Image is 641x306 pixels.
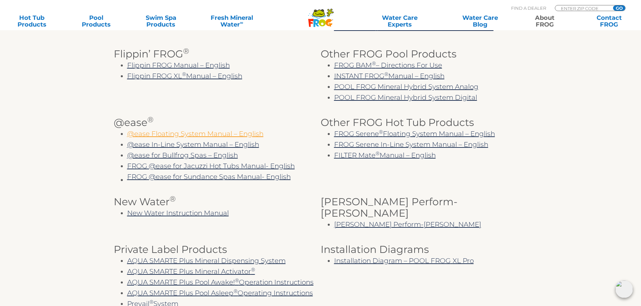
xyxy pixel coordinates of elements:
a: Fresh MineralWater∞ [200,14,263,28]
h3: Other FROG Pool Products [321,48,528,60]
a: Swim SpaProducts [136,14,186,28]
a: New Water Instruction Manual [127,209,229,217]
sup: ® [170,194,176,204]
sup: ® [376,150,380,157]
a: PoolProducts [71,14,121,28]
p: Find A Dealer [511,5,546,11]
sup: ® [183,46,189,56]
sup: ® [384,71,388,77]
sup: ® [251,266,255,273]
sup: ® [372,60,376,67]
h3: Private Label Products [114,244,321,255]
sup: ® [235,277,239,283]
input: GO [613,5,625,11]
a: AQUA SMARTE Plus Mineral Dispensing System [127,257,286,265]
a: Manual – English [380,151,436,159]
a: Installation Diagram – POOL FROGXL Pro [334,257,474,265]
a: Flippin FROG XL®Manual – English [127,72,242,80]
h3: Installation Diagrams [321,244,528,255]
input: Zip Code Form [560,5,606,11]
h3: @ease [114,117,321,128]
a: Hot TubProducts [7,14,57,28]
sup: ® [234,288,238,294]
h3: [PERSON_NAME] Perform-[PERSON_NAME] [321,196,528,219]
a: FROG Serene®Floating System Manual – English [334,130,495,138]
a: AQUA SMARTE Plus Pool Asleep®Operating Instructions [127,289,313,297]
a: FROG Serene In-Line System Manual – English [334,140,488,148]
a: @ease In-Line System Manual – English [127,140,259,148]
a: AQUA SMARTE Plus Pool Awake!®Operation Instructions [127,278,314,286]
sup: ® [147,115,153,124]
a: Flippin FROG Manual – English [127,61,230,69]
img: openIcon [615,280,633,298]
a: @ease for Bullfrog Spas – English [127,151,238,159]
sup: ® [182,71,186,77]
a: [PERSON_NAME] Perform-[PERSON_NAME] [334,220,481,228]
h3: New Water [114,196,321,208]
a: POOL FROG Mineral Hybrid System Digital [334,93,477,101]
a: ® [376,151,380,159]
a: FROG BAM®– Directions For Use [334,61,442,69]
a: Water CareBlog [455,14,505,28]
a: Water CareExperts [359,14,440,28]
a: INSTANT FROG®Manual – English [334,72,444,80]
a: ContactFROG [584,14,634,28]
a: AboutFROG [520,14,570,28]
a: @ease Floating System Manual – English [127,130,263,138]
sup: ∞ [240,20,243,25]
a: AQUA SMARTE Plus Mineral Activator® [127,267,255,275]
h3: Other FROG Hot Tub Products [321,117,528,128]
sup: ® [149,299,153,305]
a: POOL FROG Mineral Hybrid System Analog [334,83,478,91]
a: FROG @ease for Sundance Spas Manual- English [127,173,291,181]
h3: Flippin’ FROG [114,48,321,60]
a: FILTER Mate [334,151,376,159]
a: FROG @ease for Jacuzzi Hot Tubs Manual- English [127,162,295,170]
sup: ® [379,129,383,135]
